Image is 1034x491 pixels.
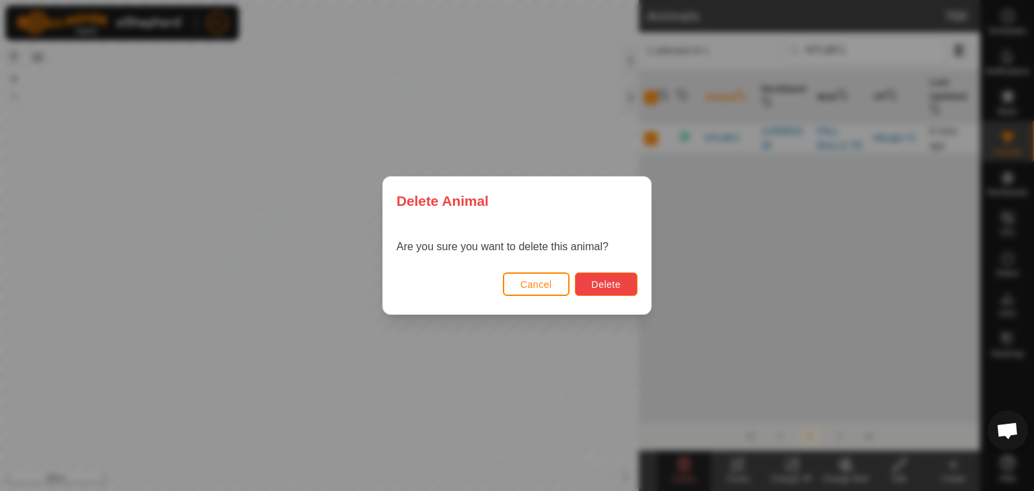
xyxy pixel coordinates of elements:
div: Open chat [988,410,1028,451]
span: Are you sure you want to delete this animal? [397,241,609,252]
button: Cancel [503,272,570,296]
span: Delete [592,279,621,290]
button: Delete [575,272,637,296]
div: Delete Animal [383,177,651,225]
span: Cancel [520,279,552,290]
